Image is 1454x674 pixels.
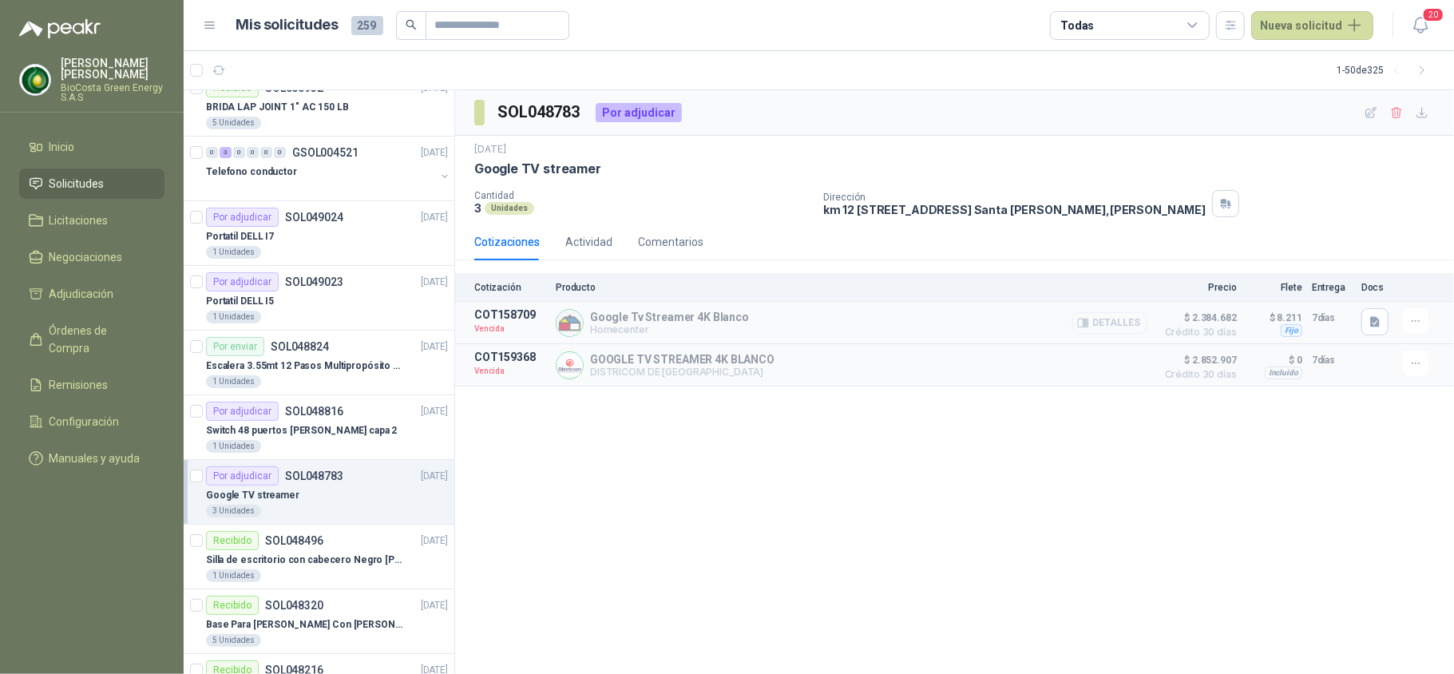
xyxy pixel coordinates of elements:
[474,351,546,363] p: COT159368
[474,282,546,293] p: Cotización
[823,192,1206,203] p: Dirección
[1281,324,1302,337] div: Fijo
[19,132,164,162] a: Inicio
[1312,308,1352,327] p: 7 días
[20,65,50,95] img: Company Logo
[206,165,297,180] p: Telefono conductor
[474,321,546,337] p: Vencida
[485,202,534,215] div: Unidades
[206,569,261,582] div: 1 Unidades
[474,363,546,379] p: Vencida
[61,57,164,80] p: [PERSON_NAME] [PERSON_NAME]
[206,634,261,647] div: 5 Unidades
[590,311,749,323] p: Google Tv Streamer 4K Blanco
[206,294,274,309] p: Portatil DELL I5
[50,138,75,156] span: Inicio
[1157,308,1237,327] span: $ 2.384.682
[1246,308,1302,327] p: $ 8.211
[474,201,481,215] p: 3
[19,242,164,272] a: Negociaciones
[497,100,583,125] h3: SOL048783
[206,100,349,115] p: BRIDA LAP JOINT 1" AC 150 LB
[285,212,343,223] p: SOL049024
[474,308,546,321] p: COT158709
[1157,327,1237,337] span: Crédito 30 días
[1157,370,1237,379] span: Crédito 30 días
[206,617,405,632] p: Base Para [PERSON_NAME] Con [PERSON_NAME] Pino Reforestada Vintage 25cm Resistencia 50Kg
[285,406,343,417] p: SOL048816
[557,352,583,379] img: Company Logo
[590,353,775,366] p: GOOGLE TV STREAMER 4K BLANCO
[50,413,120,430] span: Configuración
[421,533,448,549] p: [DATE]
[285,470,343,482] p: SOL048783
[19,19,101,38] img: Logo peakr
[565,233,612,251] div: Actividad
[206,423,397,438] p: Switch 48 puertos [PERSON_NAME] capa 2
[184,525,454,589] a: RecibidoSOL048496[DATE] Silla de escritorio con cabecero Negro [PERSON_NAME]1 Unidades
[285,276,343,287] p: SOL049023
[19,205,164,236] a: Licitaciones
[421,210,448,225] p: [DATE]
[265,82,323,93] p: SOL050932
[50,376,109,394] span: Remisiones
[184,331,454,395] a: Por enviarSOL048824[DATE] Escalera 3.55mt 12 Pasos Multipropósito Aluminio 150kg1 Unidades
[474,142,506,157] p: [DATE]
[271,341,329,352] p: SOL048824
[1422,7,1444,22] span: 20
[590,366,775,378] p: DISTRICOM DE [GEOGRAPHIC_DATA]
[274,147,286,158] div: 0
[50,285,114,303] span: Adjudicación
[1060,17,1094,34] div: Todas
[19,370,164,400] a: Remisiones
[50,450,141,467] span: Manuales y ayuda
[206,402,279,421] div: Por adjudicar
[50,322,149,357] span: Órdenes de Compra
[206,488,299,503] p: Google TV streamer
[184,72,454,137] a: RecibidoSOL050932[DATE] BRIDA LAP JOINT 1" AC 150 LB5 Unidades
[206,229,274,244] p: Portatil DELL I7
[1361,282,1393,293] p: Docs
[206,143,451,194] a: 0 3 0 0 0 0 GSOL004521[DATE] Telefono conductor
[184,201,454,266] a: Por adjudicarSOL049024[DATE] Portatil DELL I71 Unidades
[50,175,105,192] span: Solicitudes
[1312,351,1352,370] p: 7 días
[596,103,682,122] div: Por adjudicar
[474,161,601,177] p: Google TV streamer
[206,117,261,129] div: 5 Unidades
[206,596,259,615] div: Recibido
[206,466,279,486] div: Por adjudicar
[184,589,454,654] a: RecibidoSOL048320[DATE] Base Para [PERSON_NAME] Con [PERSON_NAME] Pino Reforestada Vintage 25cm R...
[206,208,279,227] div: Por adjudicar
[19,168,164,199] a: Solicitudes
[206,359,405,374] p: Escalera 3.55mt 12 Pasos Multipropósito Aluminio 150kg
[1157,351,1237,370] span: $ 2.852.907
[236,14,339,37] h1: Mis solicitudes
[421,469,448,484] p: [DATE]
[557,310,583,336] img: Company Logo
[50,248,123,266] span: Negociaciones
[590,323,749,335] p: Homecenter
[206,440,261,453] div: 1 Unidades
[206,147,218,158] div: 0
[638,233,703,251] div: Comentarios
[421,404,448,419] p: [DATE]
[19,279,164,309] a: Adjudicación
[265,600,323,611] p: SOL048320
[351,16,383,35] span: 259
[292,147,359,158] p: GSOL004521
[260,147,272,158] div: 0
[823,203,1206,216] p: km 12 [STREET_ADDRESS] Santa [PERSON_NAME] , [PERSON_NAME]
[1251,11,1373,40] button: Nueva solicitud
[206,272,279,291] div: Por adjudicar
[1406,11,1435,40] button: 20
[421,145,448,161] p: [DATE]
[184,395,454,460] a: Por adjudicarSOL048816[DATE] Switch 48 puertos [PERSON_NAME] capa 21 Unidades
[421,598,448,613] p: [DATE]
[1312,282,1352,293] p: Entrega
[220,147,232,158] div: 3
[19,406,164,437] a: Configuración
[184,266,454,331] a: Por adjudicarSOL049023[DATE] Portatil DELL I51 Unidades
[19,443,164,474] a: Manuales y ayuda
[556,282,1147,293] p: Producto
